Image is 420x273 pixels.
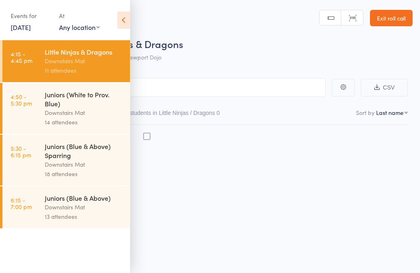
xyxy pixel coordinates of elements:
div: 11 attendees [45,66,123,75]
div: Juniors (White to Prov. Blue) [45,90,123,108]
div: Little Ninjas & Dragons [45,47,123,56]
div: Events for [11,9,51,23]
time: 4:50 - 5:30 pm [11,93,32,106]
div: Juniors (Blue & Above) Sparring [45,142,123,160]
div: Any location [59,23,100,32]
a: 4:15 -4:45 pmLittle Ninjas & DragonsDownstairs Mat11 attendees [2,40,130,82]
div: 13 attendees [45,212,123,221]
span: Newport Dojo [126,53,162,61]
button: CSV [361,79,408,96]
div: Juniors (Blue & Above) [45,193,123,202]
div: Downstairs Mat [45,160,123,169]
a: 6:15 -7:00 pmJuniors (Blue & Above)Downstairs Mat13 attendees [2,186,130,228]
time: 4:15 - 4:45 pm [11,50,32,64]
span: Little Ninjas & Dragons [81,37,183,50]
button: Other students in Little Ninjas / Dragons0 [114,106,220,124]
div: Last name [376,108,404,117]
label: Sort by [356,108,374,117]
div: At [59,9,100,23]
div: Downstairs Mat [45,202,123,212]
a: [DATE] [11,23,31,32]
time: 5:30 - 6:15 pm [11,145,31,158]
a: 4:50 -5:30 pmJuniors (White to Prov. Blue)Downstairs Mat14 attendees [2,83,130,134]
div: 18 attendees [45,169,123,179]
a: 5:30 -6:15 pmJuniors (Blue & Above) SparringDownstairs Mat18 attendees [2,135,130,186]
div: Downstairs Mat [45,108,123,117]
div: 14 attendees [45,117,123,127]
div: 0 [217,110,220,116]
time: 6:15 - 7:00 pm [11,197,32,210]
a: Exit roll call [370,10,413,26]
div: Downstairs Mat [45,56,123,66]
input: Search by name [12,78,326,97]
